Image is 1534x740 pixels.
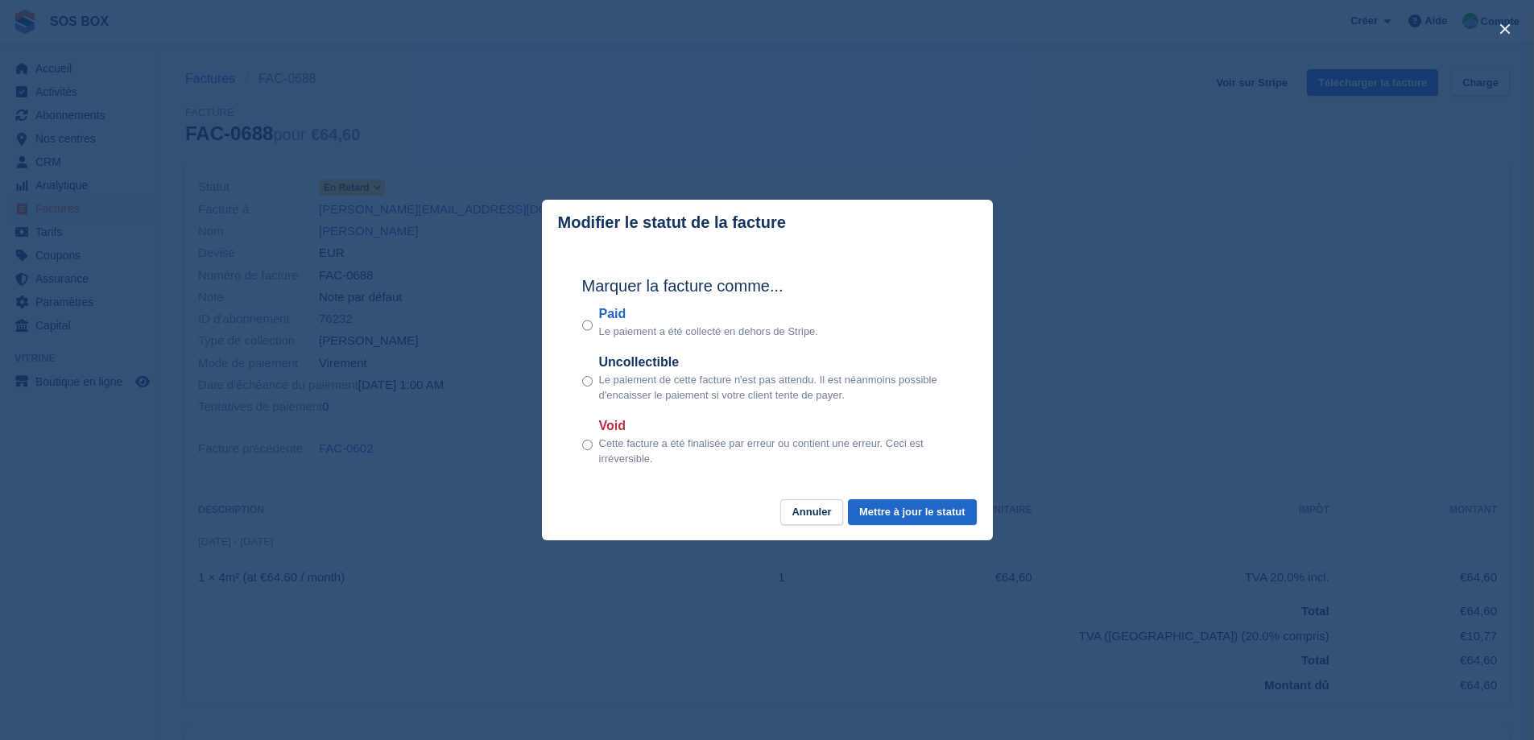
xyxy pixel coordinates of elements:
p: Le paiement de cette facture n'est pas attendu. Il est néanmoins possible d'encaisser le paiement... [599,372,953,403]
button: Mettre à jour le statut [848,499,976,526]
button: close [1492,16,1518,42]
p: Modifier le statut de la facture [558,213,786,232]
label: Paid [599,304,818,324]
button: Annuler [780,499,842,526]
p: Le paiement a été collecté en dehors de Stripe. [599,324,818,340]
h2: Marquer la facture comme... [582,274,953,298]
label: Uncollectible [599,353,953,372]
p: Cette facture a été finalisée par erreur ou contient une erreur. Ceci est irréversible. [599,436,953,467]
label: Void [599,416,953,436]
